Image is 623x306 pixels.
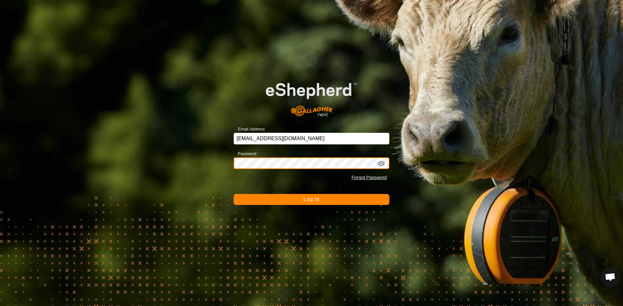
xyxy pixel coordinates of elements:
label: Email Address [234,126,265,132]
button: Log In [234,194,389,205]
img: E-shepherd Logo [249,70,374,123]
div: Open chat [601,267,620,287]
span: Log In [303,197,319,202]
input: Email Address [234,133,389,144]
label: Password [234,151,256,157]
a: Forgot Password [351,175,387,180]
